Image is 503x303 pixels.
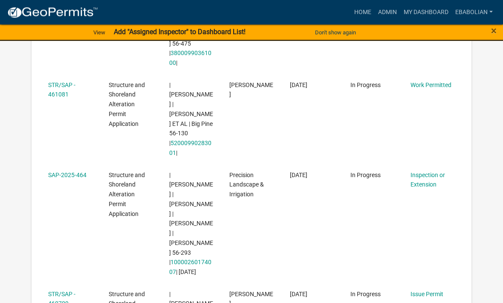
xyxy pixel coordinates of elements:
[290,82,307,89] span: 08/08/2025
[410,172,445,189] a: Inspection or Extension
[229,172,264,198] span: Precision Landscape & Irrigation
[375,4,400,20] a: Admin
[350,291,381,298] span: In Progress
[229,82,273,99] span: Thomas Heisler
[350,172,381,179] span: In Progress
[48,172,87,179] a: SAP-2025-464
[491,25,497,37] span: ×
[410,82,451,89] a: Work Permitted
[350,82,381,89] span: In Progress
[169,140,211,157] a: 52000990283001
[169,172,213,276] span: | Eric Babolian | SIRI MAASCH | SHAUN C MAASCH | Crane 56-293 | 10000260174007 | 08/08/2026
[169,259,211,276] a: 10000260174007
[169,82,213,157] span: | Eric Babolian | ALLAN TIKKANEN ET AL | Big Pine 56-130 | 52000990283001 |
[109,82,145,128] span: Structure and Shoreland Alteration Permit Application
[290,172,307,179] span: 08/08/2025
[90,26,109,40] a: View
[491,26,497,36] button: Close
[109,172,145,218] span: Structure and Shoreland Alteration Permit Application
[452,4,496,20] a: ebabolian
[400,4,452,20] a: My Dashboard
[410,291,443,298] a: Issue Permit
[312,26,359,40] button: Don't show again
[290,291,307,298] span: 08/07/2025
[48,82,75,99] a: STR/SAP - 461081
[351,4,375,20] a: Home
[114,28,246,36] strong: Add "Assigned Inspector" to Dashboard List!
[169,50,211,67] a: 38000990361000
